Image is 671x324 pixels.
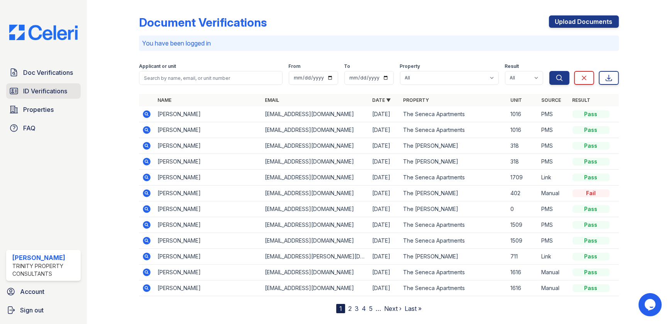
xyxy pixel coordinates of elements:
[154,265,262,280] td: [PERSON_NAME]
[573,142,610,150] div: Pass
[23,86,67,96] span: ID Verifications
[573,221,610,229] div: Pass
[154,138,262,154] td: [PERSON_NAME]
[154,170,262,186] td: [PERSON_NAME]
[262,249,369,265] td: [EMAIL_ADDRESS][PERSON_NAME][DOMAIN_NAME]
[573,158,610,165] div: Pass
[539,122,569,138] td: PMS
[539,280,569,296] td: Manual
[511,97,522,103] a: Unit
[3,284,84,299] a: Account
[508,170,539,186] td: 1709
[336,304,345,313] div: 1
[400,170,507,186] td: The Seneca Apartments
[139,63,176,69] label: Applicant or unit
[573,284,610,292] div: Pass
[154,233,262,249] td: [PERSON_NAME]
[362,305,366,312] a: 4
[369,265,400,280] td: [DATE]
[508,217,539,233] td: 1509
[369,154,400,170] td: [DATE]
[369,138,400,154] td: [DATE]
[539,249,569,265] td: Link
[405,305,422,312] a: Last »
[369,106,400,122] td: [DATE]
[400,201,507,217] td: The [PERSON_NAME]
[154,201,262,217] td: [PERSON_NAME]
[154,217,262,233] td: [PERSON_NAME]
[539,201,569,217] td: PMS
[508,122,539,138] td: 1016
[573,97,591,103] a: Result
[154,186,262,201] td: [PERSON_NAME]
[573,253,610,260] div: Pass
[355,305,359,312] a: 3
[139,15,267,29] div: Document Verifications
[265,97,279,103] a: Email
[262,122,369,138] td: [EMAIL_ADDRESS][DOMAIN_NAME]
[12,262,78,278] div: Trinity Property Consultants
[539,186,569,201] td: Manual
[369,186,400,201] td: [DATE]
[154,122,262,138] td: [PERSON_NAME]
[262,106,369,122] td: [EMAIL_ADDRESS][DOMAIN_NAME]
[3,302,84,318] a: Sign out
[539,138,569,154] td: PMS
[376,304,381,313] span: …
[508,106,539,122] td: 1016
[6,102,81,117] a: Properties
[539,170,569,186] td: Link
[262,154,369,170] td: [EMAIL_ADDRESS][DOMAIN_NAME]
[3,25,84,40] img: CE_Logo_Blue-a8612792a0a2168367f1c8372b55b34899dd931a85d93a1a3d3e32e68fde9ad4.png
[262,280,369,296] td: [EMAIL_ADDRESS][DOMAIN_NAME]
[12,253,78,262] div: [PERSON_NAME]
[369,122,400,138] td: [DATE]
[400,186,507,201] td: The [PERSON_NAME]
[369,249,400,265] td: [DATE]
[400,154,507,170] td: The [PERSON_NAME]
[369,217,400,233] td: [DATE]
[508,138,539,154] td: 318
[539,265,569,280] td: Manual
[573,174,610,181] div: Pass
[508,186,539,201] td: 402
[573,268,610,276] div: Pass
[508,154,539,170] td: 318
[369,280,400,296] td: [DATE]
[20,287,44,296] span: Account
[372,97,391,103] a: Date ▼
[400,122,507,138] td: The Seneca Apartments
[139,71,282,85] input: Search by name, email, or unit number
[508,233,539,249] td: 1509
[262,217,369,233] td: [EMAIL_ADDRESS][DOMAIN_NAME]
[384,305,402,312] a: Next ›
[539,154,569,170] td: PMS
[549,15,619,28] a: Upload Documents
[262,170,369,186] td: [EMAIL_ADDRESS][DOMAIN_NAME]
[400,138,507,154] td: The [PERSON_NAME]
[508,280,539,296] td: 1616
[6,83,81,99] a: ID Verifications
[400,249,507,265] td: The [PERSON_NAME]
[508,249,539,265] td: 711
[400,217,507,233] td: The Seneca Apartments
[539,217,569,233] td: PMS
[403,97,429,103] a: Property
[539,106,569,122] td: PMS
[23,105,54,114] span: Properties
[542,97,561,103] a: Source
[400,280,507,296] td: The Seneca Apartments
[23,68,73,77] span: Doc Verifications
[539,233,569,249] td: PMS
[573,126,610,134] div: Pass
[400,265,507,280] td: The Seneca Apartments
[400,233,507,249] td: The Seneca Apartments
[348,305,352,312] a: 2
[400,63,420,69] label: Property
[262,265,369,280] td: [EMAIL_ADDRESS][DOMAIN_NAME]
[369,233,400,249] td: [DATE]
[369,305,373,312] a: 5
[154,154,262,170] td: [PERSON_NAME]
[573,237,610,245] div: Pass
